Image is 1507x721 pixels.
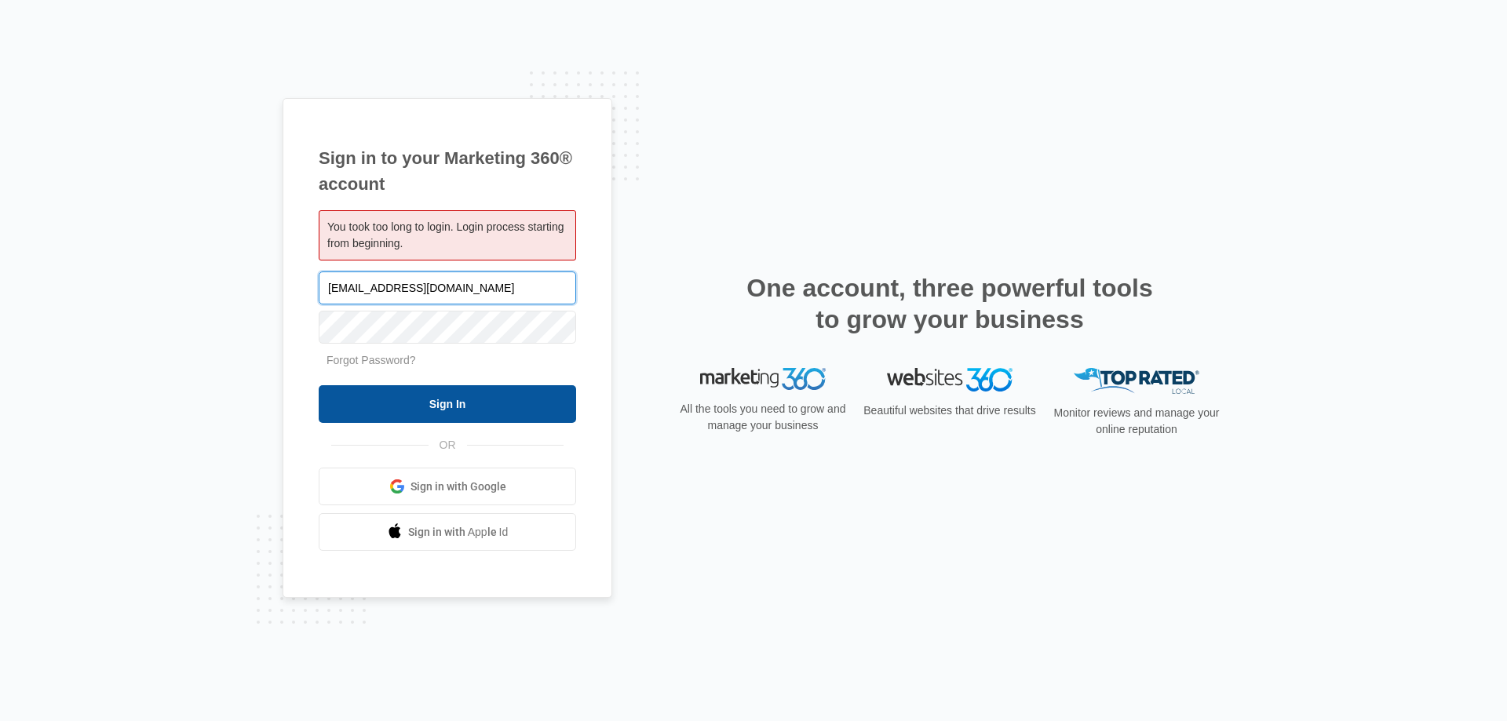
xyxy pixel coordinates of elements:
[408,524,509,541] span: Sign in with Apple Id
[675,401,851,434] p: All the tools you need to grow and manage your business
[1074,368,1199,394] img: Top Rated Local
[327,220,564,249] span: You took too long to login. Login process starting from beginning.
[411,479,506,495] span: Sign in with Google
[319,513,576,551] a: Sign in with Apple Id
[327,354,416,366] a: Forgot Password?
[887,368,1013,391] img: Websites 360
[319,271,576,304] input: Email
[862,402,1038,419] p: Beautiful websites that drive results
[1049,405,1224,438] p: Monitor reviews and manage your online reputation
[319,145,576,197] h1: Sign in to your Marketing 360® account
[319,468,576,505] a: Sign in with Google
[742,272,1158,335] h2: One account, three powerful tools to grow your business
[319,385,576,423] input: Sign In
[700,368,826,390] img: Marketing 360
[429,437,467,453] span: OR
